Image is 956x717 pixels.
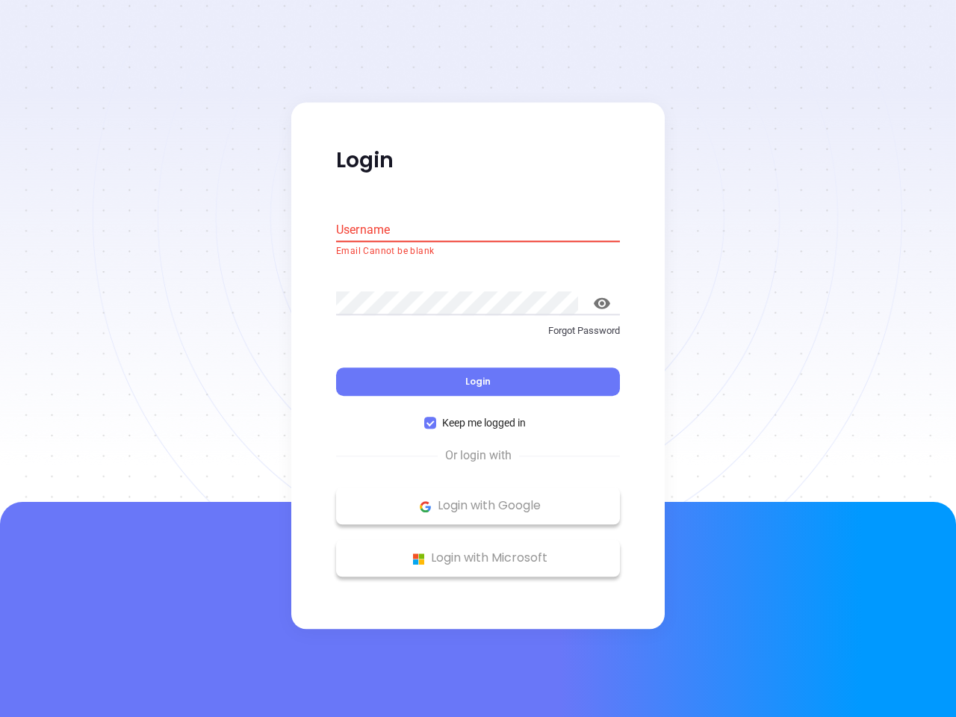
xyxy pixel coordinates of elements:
span: Keep me logged in [436,415,532,432]
p: Login with Microsoft [344,547,612,570]
p: Email Cannot be blank [336,244,620,259]
img: Microsoft Logo [409,550,428,568]
p: Login with Google [344,495,612,518]
p: Login [336,147,620,174]
span: Or login with [438,447,519,465]
p: Forgot Password [336,323,620,338]
button: Google Logo Login with Google [336,488,620,525]
span: Login [465,376,491,388]
button: Microsoft Logo Login with Microsoft [336,540,620,577]
button: toggle password visibility [584,285,620,321]
button: Login [336,368,620,397]
img: Google Logo [416,497,435,516]
a: Forgot Password [336,323,620,350]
